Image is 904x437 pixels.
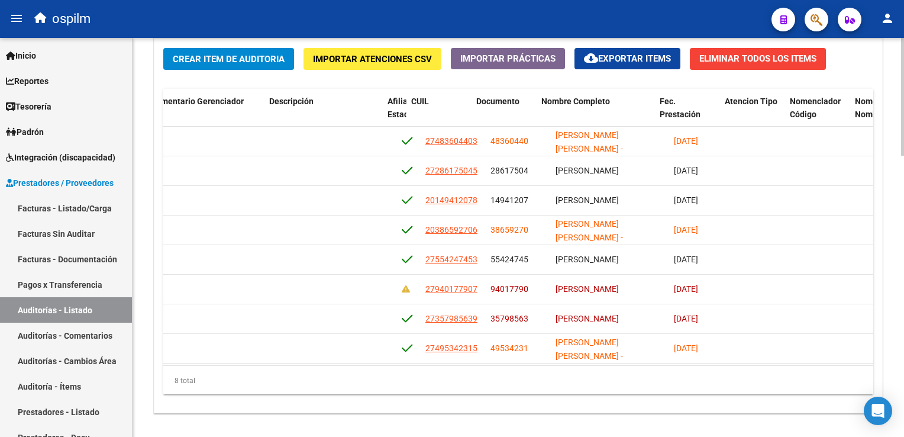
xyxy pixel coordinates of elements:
[490,255,528,264] span: 55424745
[151,97,244,106] span: Comentario Gerenciador
[163,366,873,396] div: 8 total
[556,166,619,175] span: [PERSON_NAME]
[674,284,698,294] span: [DATE]
[163,48,294,70] button: Crear Item de Auditoria
[313,54,432,65] span: Importar Atenciones CSV
[490,225,528,234] span: 38659270
[490,314,528,323] span: 35798563
[584,53,671,64] span: Exportar Items
[674,225,698,234] span: [DATE]
[556,255,619,264] span: [PERSON_NAME]
[674,166,698,175] span: [DATE]
[864,397,892,425] div: Open Intercom Messenger
[541,97,610,106] span: Nombre Completo
[556,219,623,242] span: [PERSON_NAME] [PERSON_NAME] -
[6,100,51,113] span: Tesorería
[674,195,698,205] span: [DATE]
[6,49,36,62] span: Inicio
[472,89,537,141] datatable-header-cell: Documento
[425,225,477,234] span: 20386592706
[6,75,49,88] span: Reportes
[790,97,841,120] span: Nomenclador Código
[425,195,477,205] span: 20149412078
[785,89,850,141] datatable-header-cell: Nomenclador Código
[425,255,477,264] span: 27554247453
[6,176,114,189] span: Prestadores / Proveedores
[556,314,619,323] span: [PERSON_NAME]
[490,136,528,146] span: 48360440
[490,343,528,353] span: 49534231
[725,97,777,106] span: Atencion Tipo
[655,89,720,141] datatable-header-cell: Fec. Prestación
[584,51,598,65] mat-icon: cloud_download
[304,48,441,70] button: Importar Atenciones CSV
[425,166,477,175] span: 27286175045
[425,343,477,353] span: 27495342315
[880,11,895,25] mat-icon: person
[556,130,623,153] span: [PERSON_NAME] [PERSON_NAME] -
[556,338,623,361] span: [PERSON_NAME] [PERSON_NAME] -
[476,97,519,106] span: Documento
[388,97,417,120] span: Afiliado Estado
[264,89,383,141] datatable-header-cell: Descripción
[425,314,477,323] span: 27357985639
[383,89,406,141] datatable-header-cell: Afiliado Estado
[411,97,429,106] span: CUIL
[6,126,44,139] span: Padrón
[425,284,477,294] span: 27940177907
[674,136,698,146] span: [DATE]
[674,255,698,264] span: [DATE]
[9,11,24,25] mat-icon: menu
[52,6,91,32] span: ospilm
[146,89,264,141] datatable-header-cell: Comentario Gerenciador
[6,151,115,164] span: Integración (discapacidad)
[574,48,680,69] button: Exportar Items
[451,48,565,69] button: Importar Prácticas
[490,195,528,205] span: 14941207
[699,53,816,64] span: Eliminar Todos los Items
[690,48,826,70] button: Eliminar Todos los Items
[537,89,655,141] datatable-header-cell: Nombre Completo
[269,97,314,106] span: Descripción
[460,53,556,64] span: Importar Prácticas
[556,284,619,294] span: [PERSON_NAME]
[490,284,528,294] span: 94017790
[490,166,528,175] span: 28617504
[660,97,700,120] span: Fec. Prestación
[674,343,698,353] span: [DATE]
[406,89,472,141] datatable-header-cell: CUIL
[173,54,285,65] span: Crear Item de Auditoria
[556,195,619,205] span: [PERSON_NAME]
[720,89,785,141] datatable-header-cell: Atencion Tipo
[425,136,477,146] span: 27483604403
[674,314,698,323] span: [DATE]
